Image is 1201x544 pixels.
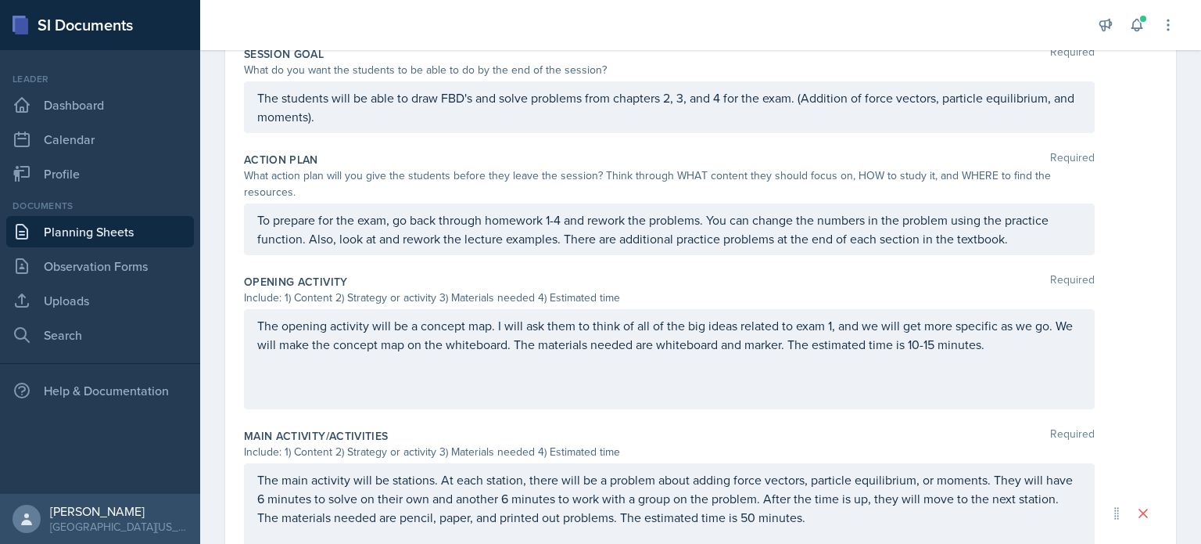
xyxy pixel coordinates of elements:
label: Session Goal [244,46,324,62]
p: The opening activity will be a concept map. I will ask them to think of all of the big ideas rela... [257,316,1081,354]
span: Required [1050,46,1095,62]
div: Include: 1) Content 2) Strategy or activity 3) Materials needed 4) Estimated time [244,290,1095,306]
label: Main Activity/Activities [244,428,388,444]
div: Include: 1) Content 2) Strategy or activity 3) Materials needed 4) Estimated time [244,444,1095,460]
p: The students will be able to draw FBD's and solve problems from chapters 2, 3, and 4 for the exam... [257,88,1081,126]
div: Leader [6,72,194,86]
div: [PERSON_NAME] [50,503,188,519]
a: Profile [6,158,194,189]
a: Dashboard [6,89,194,121]
div: What do you want the students to be able to do by the end of the session? [244,62,1095,78]
a: Planning Sheets [6,216,194,247]
div: Documents [6,199,194,213]
a: Calendar [6,124,194,155]
div: Help & Documentation [6,375,194,406]
a: Search [6,319,194,351]
a: Uploads [6,285,194,316]
span: Required [1050,152,1095,168]
a: Observation Forms [6,250,194,282]
div: [GEOGRAPHIC_DATA][US_STATE] in [GEOGRAPHIC_DATA] [50,519,188,535]
label: Action Plan [244,152,318,168]
span: Required [1050,428,1095,444]
p: The main activity will be stations. At each station, there will be a problem about adding force v... [257,470,1081,527]
span: Required [1050,274,1095,290]
p: To prepare for the exam, go back through homework 1-4 and rework the problems. You can change the... [257,211,1081,248]
label: Opening Activity [244,274,348,290]
div: What action plan will you give the students before they leave the session? Think through WHAT con... [244,168,1095,200]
